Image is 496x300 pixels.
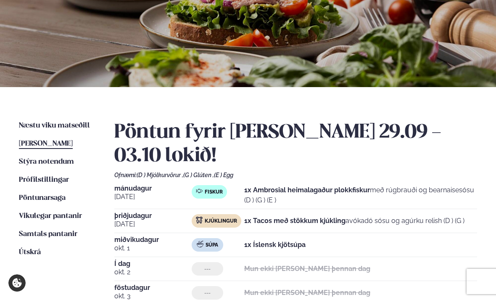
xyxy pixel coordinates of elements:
span: [DATE] [114,192,192,202]
strong: 1x Ambrosial heimalagaður plokkfiskur [244,186,370,194]
img: soup.svg [197,241,203,247]
a: Prófílstillingar [19,175,69,185]
p: með rúgbrauði og bearnaisesósu (D ) (G ) (E ) [244,185,478,205]
span: --- [204,289,211,296]
div: Ofnæmi: [114,172,478,178]
span: Pöntunarsaga [19,194,66,202]
span: Súpa [206,242,218,248]
span: Kjúklingur [205,218,237,224]
a: Vikulegar pantanir [19,211,82,221]
span: Fiskur [205,188,223,195]
span: Næstu viku matseðill [19,122,90,129]
a: Samtals pantanir [19,229,77,239]
span: --- [204,265,211,272]
p: avókadó sósu og agúrku relish (D ) (G ) [244,216,464,226]
span: okt. 2 [114,267,192,277]
a: Útskrá [19,247,41,258]
span: Stýra notendum [19,158,74,165]
a: Stýra notendum [19,157,74,167]
img: chicken.svg [196,217,203,223]
strong: Mun ekki [PERSON_NAME] þennan dag [244,265,370,273]
span: (E ) Egg [214,172,233,178]
a: Pöntunarsaga [19,193,66,203]
span: okt. 1 [114,243,192,253]
span: Útskrá [19,249,41,256]
span: mánudagur [114,185,192,192]
span: (G ) Glúten , [183,172,214,178]
span: þriðjudagur [114,212,192,219]
span: [DATE] [114,219,192,229]
span: Samtals pantanir [19,231,77,238]
strong: 1x Íslensk kjötsúpa [244,241,306,249]
span: Vikulegar pantanir [19,212,82,220]
strong: Mun ekki [PERSON_NAME] þennan dag [244,289,370,297]
span: miðvikudagur [114,236,192,243]
span: (D ) Mjólkurvörur , [137,172,183,178]
span: Í dag [114,260,192,267]
a: Næstu viku matseðill [19,121,90,131]
span: föstudagur [114,284,192,291]
a: [PERSON_NAME] [19,139,73,149]
h2: Pöntun fyrir [PERSON_NAME] 29.09 - 03.10 lokið! [114,121,478,168]
strong: 1x Tacos með stökkum kjúkling [244,217,346,225]
span: [PERSON_NAME] [19,140,73,147]
a: Cookie settings [8,274,26,292]
span: Prófílstillingar [19,176,69,183]
img: fish.svg [196,188,203,194]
